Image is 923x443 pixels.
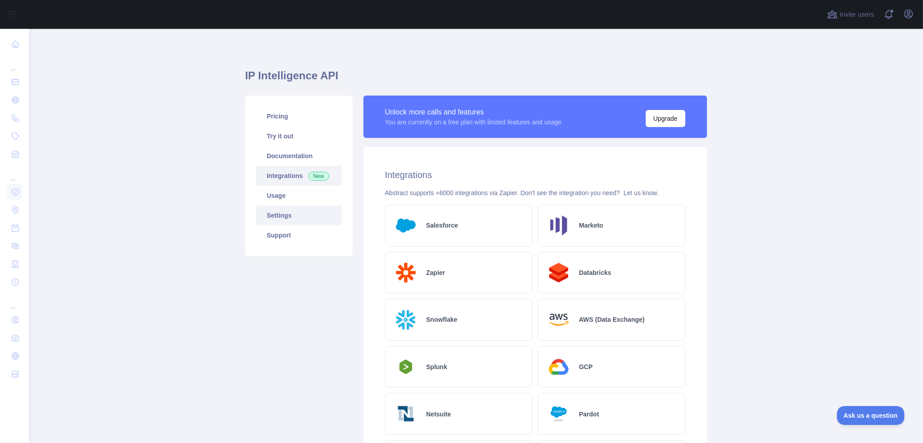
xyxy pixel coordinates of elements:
img: Logo [393,260,419,286]
div: ... [7,54,22,72]
button: Invite users [825,7,876,22]
img: Logo [393,212,419,239]
a: Settings [256,206,342,225]
h2: Marketo [579,221,603,230]
img: Logo [546,354,572,380]
h2: Snowflake [426,315,457,324]
h2: AWS (Data Exchange) [579,315,644,324]
a: Usage [256,186,342,206]
button: Upgrade [646,110,685,127]
div: ... [7,292,22,310]
div: ... [7,164,22,182]
span: Invite users [840,9,874,20]
div: Abstract supports +6000 integrations via Zapier. Don't see the integration you need? [385,188,685,197]
h2: Zapier [426,268,445,277]
h2: Splunk [426,362,447,371]
a: Support [256,225,342,245]
span: New [308,172,329,181]
div: Unlock more calls and features [385,107,562,118]
iframe: Toggle Customer Support [837,406,905,425]
img: Logo [546,260,572,286]
a: Documentation [256,146,342,166]
h2: Pardot [579,410,599,419]
a: Integrations New [256,166,342,186]
a: Let us know. [624,189,659,196]
h2: Databricks [579,268,611,277]
img: Logo [393,401,419,427]
img: Logo [546,306,572,333]
img: Logo [393,306,419,333]
div: You are currently on a free plan with limited features and usage [385,118,562,127]
img: Logo [546,212,572,239]
img: Logo [546,401,572,427]
h2: Integrations [385,169,685,181]
h1: IP Intelligence API [245,69,707,90]
h2: GCP [579,362,592,371]
img: Logo [393,357,419,377]
h2: Salesforce [426,221,458,230]
a: Pricing [256,106,342,126]
h2: Netsuite [426,410,451,419]
a: Try it out [256,126,342,146]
